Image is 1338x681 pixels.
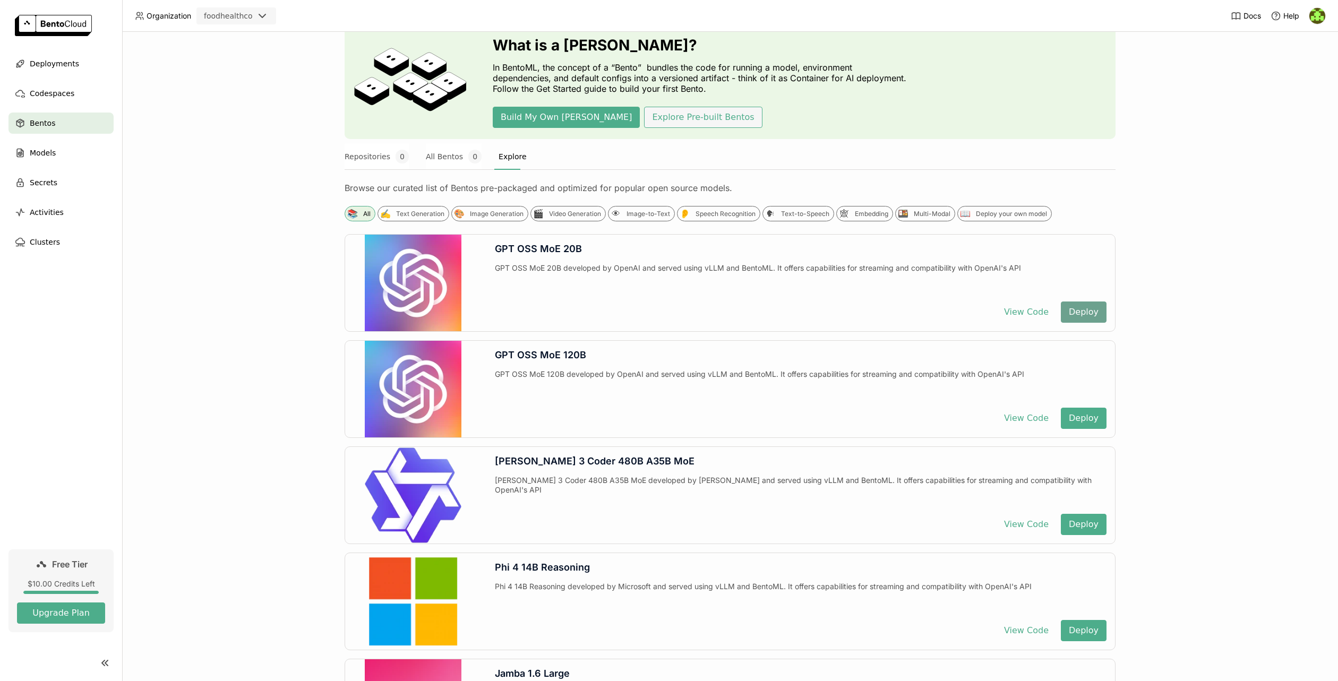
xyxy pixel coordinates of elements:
div: 👂 [679,208,690,219]
div: 🍱 [897,208,908,219]
div: 📚 [347,208,358,219]
button: Repositories [345,143,409,170]
div: 📚All [345,206,375,221]
p: In BentoML, the concept of a “Bento” bundles the code for running a model, environment dependenci... [493,62,912,94]
div: ✍️ [380,208,391,219]
span: Help [1283,11,1299,21]
img: GPT OSS MoE 20B [365,235,461,331]
span: Clusters [30,236,60,248]
img: logo [15,15,92,36]
span: Bentos [30,117,55,130]
div: 📖Deploy your own model [957,206,1052,221]
div: 🗣Text-to-Speech [762,206,834,221]
button: Build My Own [PERSON_NAME] [493,107,640,128]
div: Help [1271,11,1299,21]
div: foodhealthco [204,11,253,21]
div: 🎬 [533,208,544,219]
button: All Bentos [426,143,482,170]
span: 0 [396,150,409,163]
a: Deployments [8,53,114,74]
span: Free Tier [52,559,88,570]
button: Deploy [1061,408,1107,429]
button: Explore [499,143,527,170]
span: Activities [30,206,64,219]
img: Amine Ech-Cherif [1309,8,1325,24]
button: Deploy [1061,301,1107,323]
a: Free Tier$10.00 Credits LeftUpgrade Plan [8,549,114,632]
div: Jamba 1.6 Large [495,668,1107,679]
button: View Code [996,301,1057,323]
div: Image-to-Text [627,210,670,218]
a: Docs [1231,11,1261,21]
div: $10.00 Credits Left [17,579,105,589]
div: 🎨Image Generation [451,206,528,221]
div: [PERSON_NAME] 3 Coder 480B A35B MoE developed by [PERSON_NAME] and served using vLLM and BentoML.... [495,476,1107,505]
button: View Code [996,408,1057,429]
a: Secrets [8,172,114,193]
div: 🕸Embedding [836,206,893,221]
div: 📖 [959,208,971,219]
span: Models [30,146,56,159]
div: Text-to-Speech [781,210,829,218]
div: 👁Image-to-Text [608,206,675,221]
div: Text Generation [396,210,444,218]
div: 👂Speech Recognition [677,206,760,221]
div: [PERSON_NAME] 3 Coder 480B A35B MoE [495,455,1107,467]
div: GPT OSS MoE 120B developed by OpenAI and served using vLLM and BentoML. It offers capabilities fo... [495,369,1107,399]
img: cover onboarding [353,47,467,117]
span: 0 [468,150,482,163]
a: Bentos [8,113,114,134]
a: Models [8,142,114,163]
img: GPT OSS MoE 120B [365,341,461,437]
div: GPT OSS MoE 120B [495,349,1107,361]
button: Explore Pre-built Bentos [644,107,762,128]
div: 🍱Multi-Modal [895,206,955,221]
button: View Code [996,620,1057,641]
div: Video Generation [549,210,601,218]
div: Phi 4 14B Reasoning developed by Microsoft and served using vLLM and BentoML. It offers capabilit... [495,582,1107,611]
div: Embedding [855,210,888,218]
div: Browse our curated list of Bentos pre-packaged and optimized for popular open source models. [345,183,1116,193]
div: GPT OSS MoE 20B [495,243,1107,255]
a: Clusters [8,231,114,253]
span: Docs [1243,11,1261,21]
span: Codespaces [30,87,74,100]
button: View Code [996,514,1057,535]
span: Deployments [30,57,79,70]
img: Phi 4 14B Reasoning [365,553,461,650]
img: Qwen 3 Coder 480B A35B MoE [365,447,461,544]
button: Deploy [1061,514,1107,535]
span: Organization [147,11,191,21]
div: 🎬Video Generation [530,206,606,221]
input: Selected foodhealthco. [254,11,255,22]
div: 👁 [610,208,621,219]
div: All [363,210,371,218]
div: 🗣 [765,208,776,219]
div: Speech Recognition [696,210,756,218]
div: Phi 4 14B Reasoning [495,562,1107,573]
div: ✍️Text Generation [378,206,449,221]
div: 🎨 [453,208,465,219]
div: 🕸 [838,208,850,219]
a: Codespaces [8,83,114,104]
button: Upgrade Plan [17,602,105,624]
div: Multi-Modal [914,210,950,218]
a: Activities [8,202,114,223]
button: Deploy [1061,620,1107,641]
span: Secrets [30,176,57,189]
div: Image Generation [470,210,524,218]
div: Deploy your own model [976,210,1047,218]
h3: What is a [PERSON_NAME]? [493,37,912,54]
div: GPT OSS MoE 20B developed by OpenAI and served using vLLM and BentoML. It offers capabilities for... [495,263,1107,293]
